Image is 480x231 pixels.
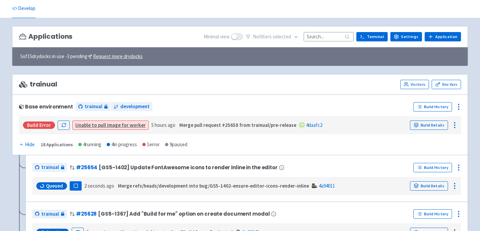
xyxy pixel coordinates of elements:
[84,183,114,189] time: 2 seconds ago
[204,33,230,41] span: Minimal view
[142,141,160,149] div: 1 error
[93,53,143,59] u: Request more drydocks
[306,122,322,128] a: 4daafc2
[76,210,97,217] a: #25628
[41,164,59,171] span: trainual
[32,210,67,219] a: trainual
[19,141,35,149] button: Hide
[41,141,73,149] div: 18 Applications
[413,163,452,172] a: Build History
[120,103,150,110] span: development
[111,102,152,111] a: development
[273,33,291,40] span: selected
[319,183,335,189] a: 4a94011
[32,163,67,172] a: trainual
[41,210,59,218] span: trainual
[253,33,291,41] span: No filter s
[400,80,429,89] a: Visitors
[76,102,110,111] a: trainual
[118,183,309,189] strong: Merge refs/heads/development into bug/GS5-1402-ensure-editor-icons-render-inline
[23,122,55,129] div: Build Error
[356,32,388,41] a: Terminal
[46,183,63,189] span: Queued
[76,164,97,171] a: #25654
[19,33,72,40] h3: Applications
[20,53,143,60] span: 5 of 15 drydocks in use - 3 pending
[390,32,422,41] a: Settings
[179,122,296,128] strong: Merge pull request #25658 from trainual/pre-release
[410,181,448,191] a: Build Details
[151,122,175,128] time: 5 hours ago
[413,209,452,219] a: Build History
[107,141,137,149] div: 4 in progress
[410,121,448,130] a: Build Details
[432,80,461,89] a: Env Vars
[85,103,102,110] span: trainual
[19,80,57,88] span: trainual
[99,165,278,170] span: [GS5-1402] Update FontAwesome icons to render inline in the editor
[425,32,461,41] a: Application
[98,211,270,217] span: [GS5-1367] Add "Build for me" option on create document modal
[304,32,354,41] input: Search...
[70,181,82,191] button: Pause
[413,102,452,111] a: Build History
[78,141,101,149] div: 4 running
[19,104,73,109] div: Base environment
[165,141,187,149] div: 9 paused
[75,122,146,128] a: Unable to pull image for worker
